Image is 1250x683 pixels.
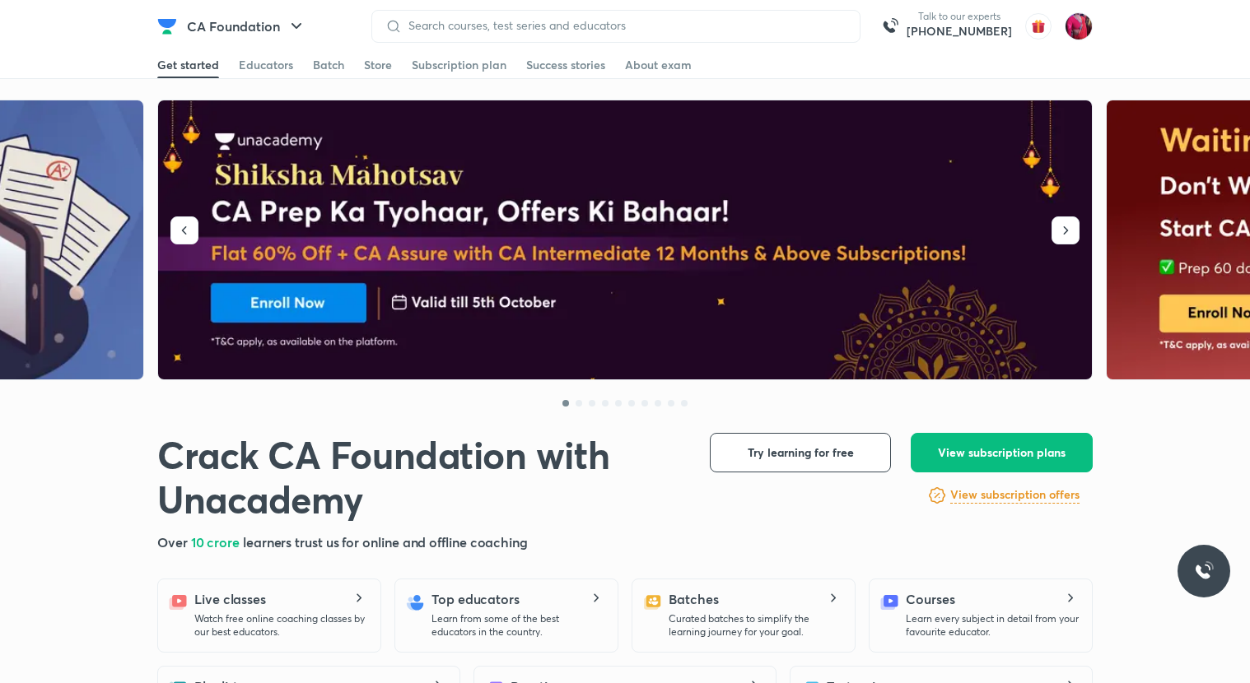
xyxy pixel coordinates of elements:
[191,533,243,551] span: 10 crore
[950,486,1080,504] h6: View subscription offers
[906,589,954,609] h5: Courses
[157,16,177,36] img: Company Logo
[431,589,520,609] h5: Top educators
[157,57,219,73] div: Get started
[911,433,1093,472] button: View subscription plans
[239,57,293,73] div: Educators
[243,533,528,551] span: learners trust us for online and offline coaching
[364,52,392,78] a: Store
[950,486,1080,505] a: View subscription offers
[402,19,847,32] input: Search courses, test series and educators
[194,589,266,609] h5: Live classes
[1025,13,1052,39] img: avatar
[625,57,692,73] div: About exam
[194,612,367,639] p: Watch free online coaching classes by our best educators.
[364,57,392,73] div: Store
[669,612,842,639] p: Curated batches to simplify the learning journey for your goal.
[625,52,692,78] a: About exam
[431,612,604,639] p: Learn from some of the best educators in the country.
[1065,12,1093,40] img: Anushka Gupta
[313,57,344,73] div: Batch
[526,57,605,73] div: Success stories
[907,23,1012,39] a: [PHONE_NUMBER]
[412,57,506,73] div: Subscription plan
[177,10,316,43] button: CA Foundation
[748,444,854,461] span: Try learning for free
[907,10,1012,23] p: Talk to our experts
[157,533,191,551] span: Over
[1194,561,1214,581] img: ttu
[874,10,907,43] img: call-us
[710,433,891,472] button: Try learning for free
[412,52,506,78] a: Subscription plan
[157,52,219,78] a: Get started
[239,52,293,78] a: Educators
[526,52,605,78] a: Success stories
[938,444,1066,461] span: View subscription plans
[313,52,344,78] a: Batch
[906,612,1079,639] p: Learn every subject in detail from your favourite educator.
[157,433,683,523] h1: Crack CA Foundation with Unacademy
[669,589,718,609] h5: Batches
